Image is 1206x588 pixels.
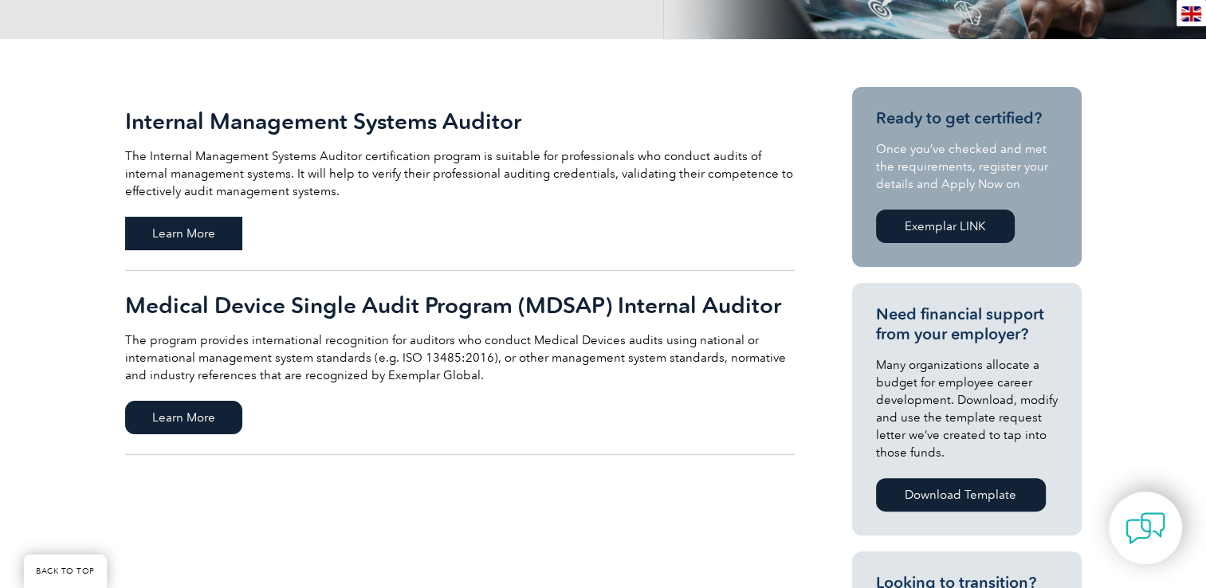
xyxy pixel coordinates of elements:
[125,401,242,434] span: Learn More
[876,210,1015,243] a: Exemplar LINK
[876,478,1046,512] a: Download Template
[1125,508,1165,548] img: contact-chat.png
[1181,6,1201,22] img: en
[24,555,107,588] a: BACK TO TOP
[125,87,795,271] a: Internal Management Systems Auditor The Internal Management Systems Auditor certification program...
[125,217,242,250] span: Learn More
[125,271,795,455] a: Medical Device Single Audit Program (MDSAP) Internal Auditor The program provides international r...
[876,356,1058,461] p: Many organizations allocate a budget for employee career development. Download, modify and use th...
[876,140,1058,193] p: Once you’ve checked and met the requirements, register your details and Apply Now on
[125,108,795,134] h2: Internal Management Systems Auditor
[125,147,795,200] p: The Internal Management Systems Auditor certification program is suitable for professionals who c...
[125,331,795,384] p: The program provides international recognition for auditors who conduct Medical Devices audits us...
[876,108,1058,128] h3: Ready to get certified?
[125,292,795,318] h2: Medical Device Single Audit Program (MDSAP) Internal Auditor
[876,304,1058,344] h3: Need financial support from your employer?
